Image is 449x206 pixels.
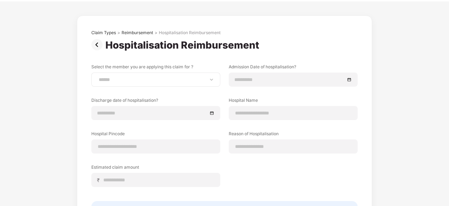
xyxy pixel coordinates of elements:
[229,131,358,139] label: Reason of Hospitalisation
[159,30,221,36] div: Hospitalisation Reimbursement
[229,97,358,106] label: Hospital Name
[97,177,103,183] span: ₹
[91,30,116,36] div: Claim Types
[91,131,220,139] label: Hospital Pincode
[91,39,105,50] img: svg+xml;base64,PHN2ZyBpZD0iUHJldi0zMngzMiIgeG1sbnM9Imh0dHA6Ly93d3cudzMub3JnLzIwMDAvc3ZnIiB3aWR0aD...
[91,164,220,173] label: Estimated claim amount
[117,30,120,36] div: >
[91,64,220,73] label: Select the member you are applying this claim for ?
[155,30,157,36] div: >
[229,64,358,73] label: Admission Date of hospitalisation?
[122,30,153,36] div: Reimbursement
[105,39,262,51] div: Hospitalisation Reimbursement
[91,97,220,106] label: Discharge date of hospitalisation?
